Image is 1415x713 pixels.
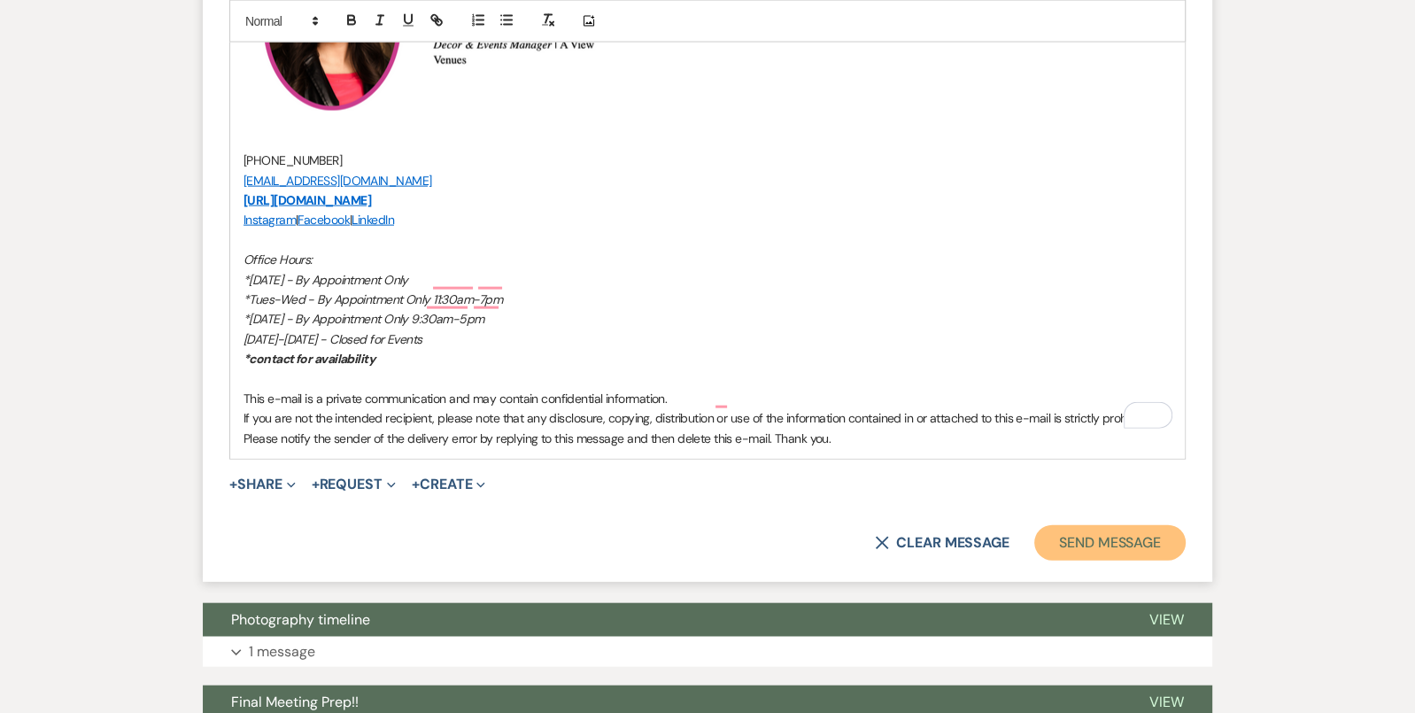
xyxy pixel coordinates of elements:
[244,389,1171,408] p: This e-mail is a private communication and may contain confidential information.
[312,477,320,492] span: +
[229,477,237,492] span: +
[231,610,370,629] span: Photography timeline
[229,477,296,492] button: Share
[244,408,1171,448] p: If you are not the intended recipient, please note that any disclosure, copying, distribution or ...
[203,637,1212,667] button: 1 message
[352,212,394,228] a: LinkedIn
[244,311,484,327] em: *[DATE] - By Appointment Only 9:30am-5pm
[244,210,1171,229] p: | |
[412,477,485,492] button: Create
[244,252,313,267] em: Office Hours:
[231,693,359,711] span: Final Meeting Prep!!
[312,477,396,492] button: Request
[875,536,1009,550] button: Clear message
[1149,693,1184,711] span: View
[244,351,375,367] em: *contact for availability
[249,640,315,663] p: 1 message
[244,151,1171,170] p: [PHONE_NUMBER]
[1149,610,1184,629] span: View
[1034,525,1186,561] button: Send Message
[244,173,431,189] a: [EMAIL_ADDRESS][DOMAIN_NAME]
[244,272,408,288] em: *[DATE] - By Appointment Only
[298,212,350,228] a: Facebook
[244,192,371,208] a: [URL][DOMAIN_NAME]
[1121,603,1212,637] button: View
[203,603,1121,637] button: Photography timeline
[244,212,296,228] a: Instagram
[412,477,420,492] span: +
[244,291,502,307] em: *Tues-Wed - By Appointment Only 11:30am-7pm
[244,331,422,347] em: [DATE]-[DATE] - Closed for Events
